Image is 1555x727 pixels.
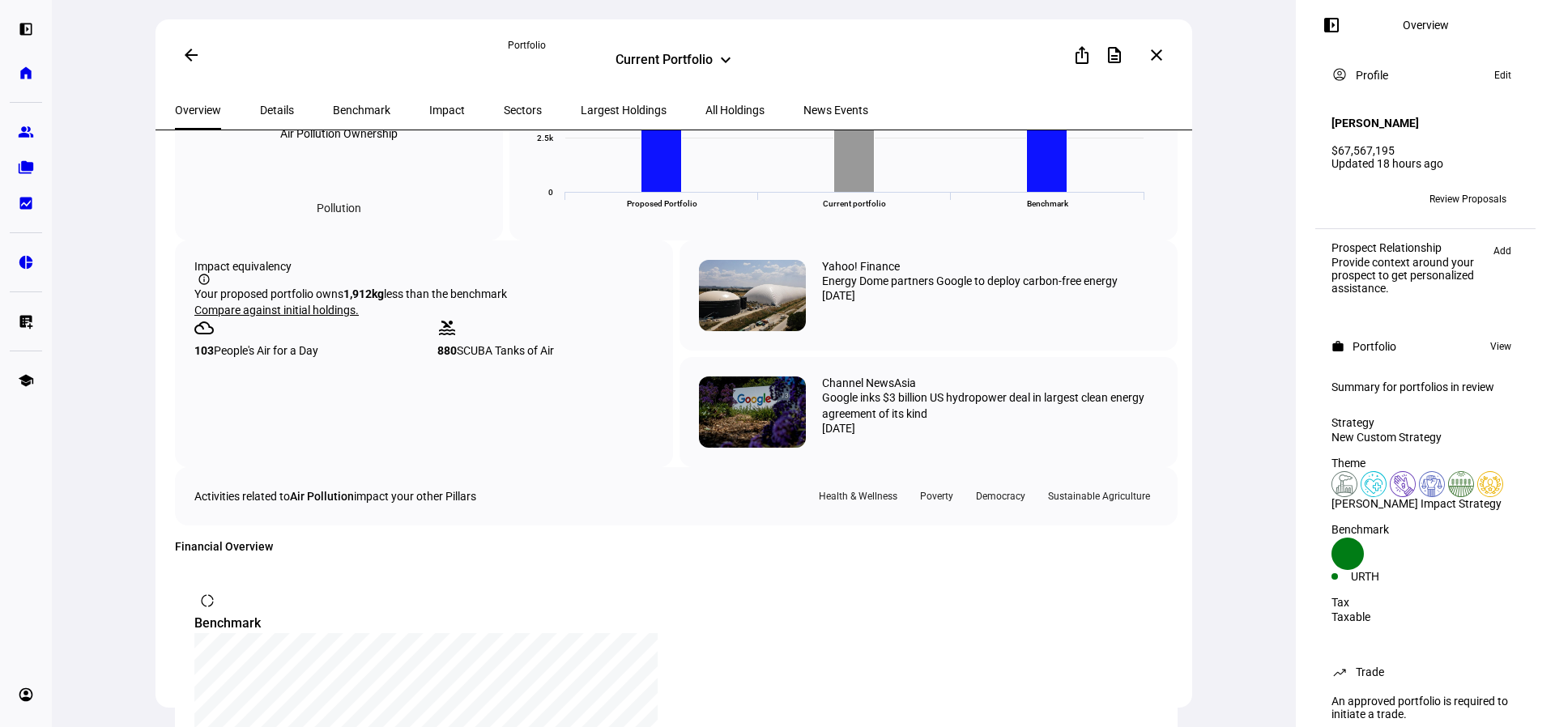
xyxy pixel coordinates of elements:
div: Activities related to impact your other Pillars [194,490,476,503]
div: Energy Dome partners Google to deploy carbon-free energy [822,273,1158,289]
span: People's Air for a Day [214,344,318,357]
mat-icon: left_panel_open [1322,15,1341,35]
mat-icon: account_circle [1331,66,1348,83]
div: Profile [1356,69,1388,82]
span: Overview [175,104,221,116]
span: Details [260,104,294,116]
a: bid_landscape [10,187,42,219]
a: folder_copy [10,151,42,184]
button: Edit [1486,66,1519,85]
div: Channel NewsAsia [822,376,916,389]
div: Sustainable Agriculture [1040,487,1158,506]
mat-icon: info_outline [198,273,211,286]
eth-panel-overview-card-header: Trade [1331,662,1519,682]
div: URTH [1351,570,1425,583]
text: 2.5k [537,134,554,142]
a: pie_chart [10,246,42,278]
div: Impact equivalency [194,260,654,273]
img: healthWellness.colored.svg [1361,471,1387,497]
div: An approved portfolio is required to initiate a trade. [1322,688,1529,727]
img: poverty.colored.svg [1390,471,1416,497]
img: corporateEthics.custom.svg [1477,471,1503,497]
div: Pollution [304,195,374,221]
div: Health & Wellness [811,487,905,506]
text: 0 [548,188,553,197]
span: SCUBA Tanks of Air [457,344,554,357]
div: Theme [1331,457,1519,470]
div: Updated 18 hours ago [1331,157,1519,170]
div: Your proposed portfolio owns [194,286,654,318]
div: Taxable [1331,610,1519,623]
span: kg [372,287,384,300]
div: [DATE] [822,289,1158,302]
a: home [10,57,42,89]
div: Current Portfolio [616,52,713,71]
mat-icon: ios_share [1072,45,1092,65]
button: View [1482,337,1519,356]
mat-icon: close [1147,45,1166,65]
h4: Financial Overview [175,540,1178,553]
div: Prospect Relationship [1331,241,1485,254]
mat-icon: pool [437,318,457,338]
mat-icon: work [1331,340,1344,353]
h4: [PERSON_NAME] [1331,117,1419,130]
mat-icon: keyboard_arrow_down [716,50,735,70]
span: Sectors [504,104,542,116]
eth-mat-symbol: group [18,124,34,140]
div: [PERSON_NAME] Impact Strategy [1331,497,1519,510]
div: Strategy [1331,416,1519,429]
img: pollution.colored.svg [1331,471,1357,497]
eth-mat-symbol: left_panel_open [18,21,34,37]
a: group [10,116,42,148]
mat-icon: trending_up [1331,664,1348,680]
div: Air Pollution Ownership [280,127,398,140]
text: Current portfolio [823,199,886,208]
div: Trade [1356,665,1384,678]
div: New Custom Strategy [1331,431,1519,444]
button: Add [1485,241,1519,261]
mat-icon: filter_drama [194,318,214,338]
eth-mat-symbol: folder_copy [18,159,34,176]
div: Poverty [912,487,961,506]
span: Air Pollution [290,490,354,503]
div: Democracy [968,487,1033,506]
mat-icon: arrow_back [181,45,201,65]
span: Edit [1494,66,1511,85]
span: Add [1493,241,1511,261]
text: Benchmark [1026,199,1068,208]
img: 78d548e888d6b1dc4305a9e638a6fc7d [699,260,806,331]
eth-mat-symbol: list_alt_add [18,313,34,329]
eth-mat-symbol: school [18,372,34,389]
div: Provide context around your prospect to get personalized assistance. [1331,256,1485,295]
span: +2 [1363,193,1374,205]
eth-panel-overview-card-header: Portfolio [1331,337,1519,356]
span: Compare against initial holdings. [194,304,359,317]
eth-panel-overview-card-header: Profile [1331,66,1519,85]
span: Impact [429,104,465,116]
span: Benchmark [333,104,390,116]
strong: 103 [194,344,214,357]
eth-mat-symbol: account_circle [18,687,34,703]
button: Review Proposals [1417,186,1519,212]
span: All Holdings [705,104,765,116]
div: Overview [1403,19,1449,32]
div: Tax [1331,596,1519,609]
strong: 1,912 [343,287,384,300]
mat-icon: description [1105,45,1124,65]
div: Benchmark [1331,523,1519,536]
span: Review Proposals [1429,186,1506,212]
div: Benchmark [194,614,1158,633]
text: Proposed Portfolio [626,199,697,208]
div: Yahoo! Finance [822,260,900,273]
img: democracy.colored.svg [1419,471,1445,497]
eth-mat-symbol: home [18,65,34,81]
div: Portfolio [508,39,840,52]
span: View [1490,337,1511,356]
img: 2025-07-15t172217z_2_lynxmpel6e0e1_rtroptp_3_eu-alphabet-antitrust.jpg [699,376,806,448]
eth-mat-symbol: bid_landscape [18,195,34,211]
div: $67,567,195 [1331,144,1519,157]
strong: 880 [437,344,457,357]
span: Largest Holdings [581,104,667,116]
span: News Events [803,104,868,116]
div: Google inks $3 billion US hydropower deal in largest clean energy agreement of its kind [822,389,1158,422]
